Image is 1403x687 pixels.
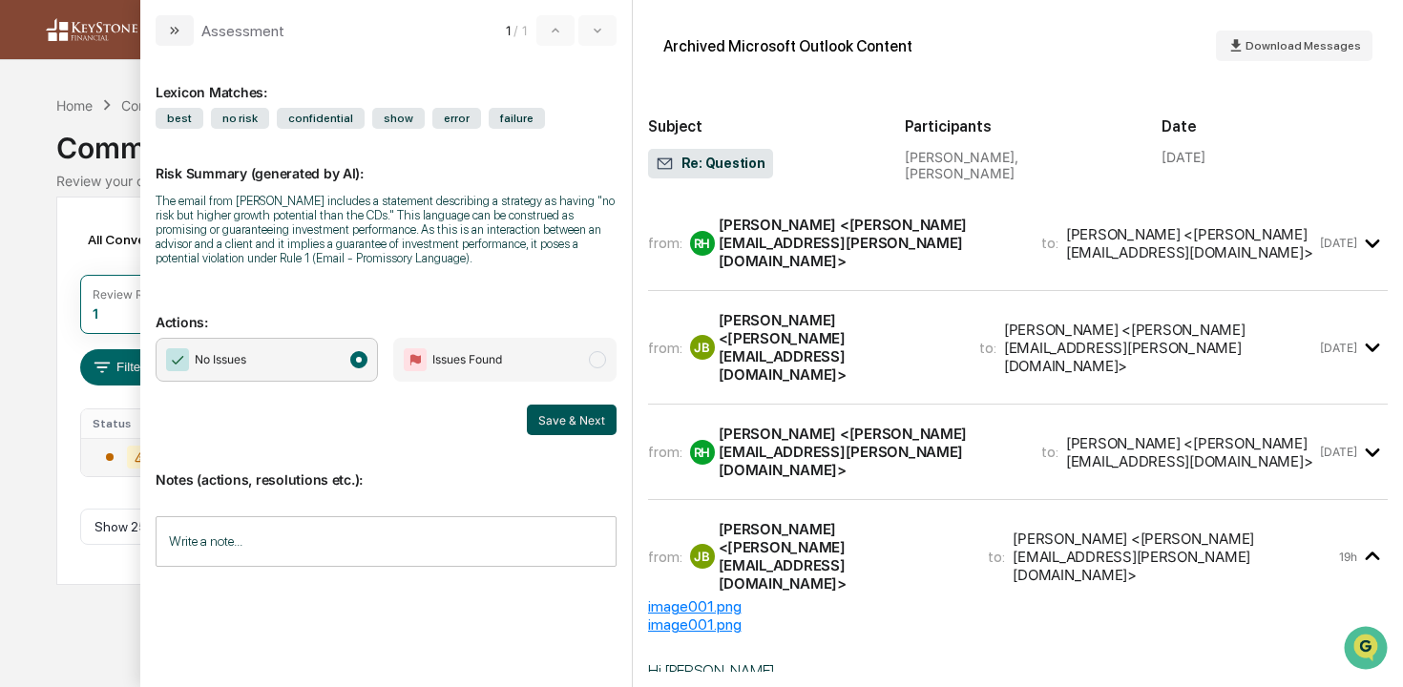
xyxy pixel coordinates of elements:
[80,349,163,385] button: Filters
[905,149,1131,181] div: [PERSON_NAME], [PERSON_NAME]
[1162,117,1388,135] h2: Date
[648,615,1389,634] div: image001.png
[489,108,545,129] span: failure
[80,224,224,255] div: All Conversations
[38,277,120,296] span: Data Lookup
[38,240,123,260] span: Preclearance
[719,311,956,384] div: [PERSON_NAME] <[PERSON_NAME][EMAIL_ADDRESS][DOMAIN_NAME]>
[93,305,98,322] div: 1
[156,448,617,488] p: Notes (actions, resolutions etc.):
[156,108,203,129] span: best
[1066,434,1316,470] div: [PERSON_NAME] <[PERSON_NAME][EMAIL_ADDRESS][DOMAIN_NAME]>
[513,23,532,38] span: / 1
[1041,443,1058,461] span: to:
[19,279,34,294] div: 🔎
[93,287,184,302] div: Review Required
[690,544,715,569] div: JB
[432,350,502,369] span: Issues Found
[1216,31,1372,61] button: Download Messages
[404,348,427,371] img: Flag
[719,520,966,593] div: [PERSON_NAME] <[PERSON_NAME][EMAIL_ADDRESS][DOMAIN_NAME]>
[648,597,1389,615] div: image001.png
[56,173,1347,189] div: Review your communication records across channels
[19,242,34,258] div: 🖐️
[156,61,617,100] div: Lexicon Matches:
[1320,341,1357,355] time: Tuesday, August 12, 2025 at 5:32:48 PM
[19,40,347,71] p: How can we help?
[19,146,53,180] img: 1746055101610-c473b297-6a78-478c-a979-82029cc54cd1
[1320,236,1357,250] time: Tuesday, August 12, 2025 at 4:00:24 PM
[211,108,269,129] span: no risk
[988,548,1005,566] span: to:
[50,87,315,107] input: Clear
[648,117,874,135] h2: Subject
[648,339,682,357] span: from:
[648,443,682,461] span: from:
[648,234,682,252] span: from:
[690,335,715,360] div: JB
[1041,234,1058,252] span: to:
[201,22,284,40] div: Assessment
[166,348,189,371] img: Checkmark
[156,142,617,181] p: Risk Summary (generated by AI):
[527,405,617,435] button: Save & Next
[11,269,128,303] a: 🔎Data Lookup
[1066,225,1316,261] div: [PERSON_NAME] <[PERSON_NAME][EMAIL_ADDRESS][DOMAIN_NAME]>
[157,240,237,260] span: Attestations
[690,231,715,256] div: RH
[432,108,481,129] span: error
[1342,624,1393,676] iframe: Open customer support
[135,323,231,338] a: Powered byPylon
[56,97,93,114] div: Home
[11,233,131,267] a: 🖐️Preclearance
[1339,550,1357,564] time: Thursday, August 14, 2025 at 4:43:26 PM
[277,108,365,129] span: confidential
[1162,149,1205,165] div: [DATE]
[46,18,137,42] img: logo
[195,350,246,369] span: No Issues
[156,291,617,330] p: Actions:
[506,23,511,38] span: 1
[979,339,996,357] span: to:
[65,165,241,180] div: We're available if you need us!
[325,152,347,175] button: Start new chat
[648,661,779,679] span: Hi [PERSON_NAME],
[156,194,617,265] div: The email from [PERSON_NAME] includes a statement describing a strategy as having "no risk but hi...
[663,37,912,55] div: Archived Microsoft Outlook Content
[648,548,682,566] span: from:
[372,108,425,129] span: show
[1004,321,1316,375] div: [PERSON_NAME] <[PERSON_NAME][EMAIL_ADDRESS][PERSON_NAME][DOMAIN_NAME]>
[719,425,1018,479] div: [PERSON_NAME] <[PERSON_NAME][EMAIL_ADDRESS][PERSON_NAME][DOMAIN_NAME]>
[190,323,231,338] span: Pylon
[56,115,1347,165] div: Communications Archive
[690,440,715,465] div: RH
[1320,445,1357,459] time: Wednesday, August 13, 2025 at 9:13:08 AM
[656,155,765,174] span: Re: Question
[719,216,1018,270] div: [PERSON_NAME] <[PERSON_NAME][EMAIL_ADDRESS][PERSON_NAME][DOMAIN_NAME]>
[1246,39,1361,52] span: Download Messages
[121,97,276,114] div: Communications Archive
[138,242,154,258] div: 🗄️
[1013,530,1334,584] div: [PERSON_NAME] <[PERSON_NAME][EMAIL_ADDRESS][PERSON_NAME][DOMAIN_NAME]>
[905,117,1131,135] h2: Participants
[131,233,244,267] a: 🗄️Attestations
[65,146,313,165] div: Start new chat
[81,409,179,438] th: Status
